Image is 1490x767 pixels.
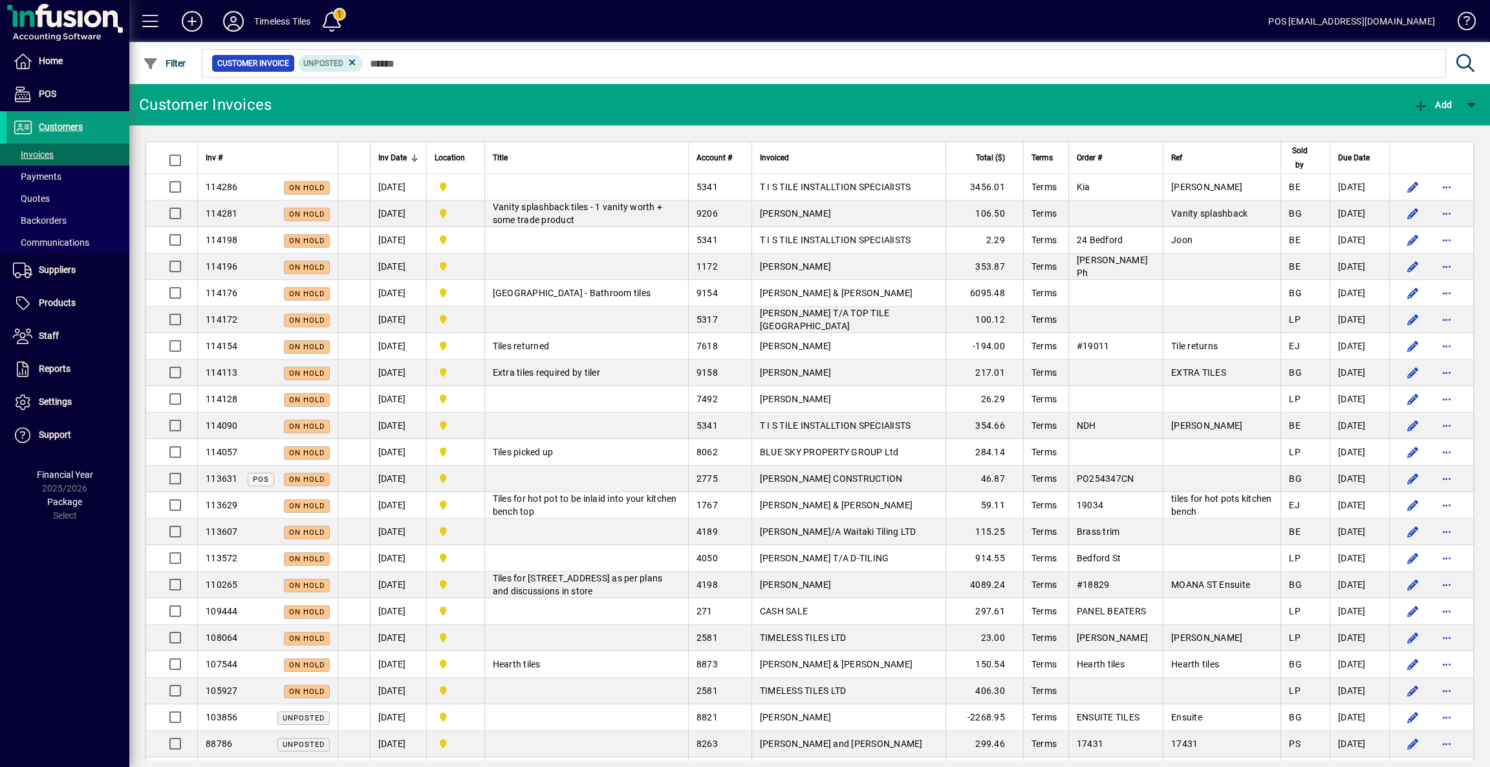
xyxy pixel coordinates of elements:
[206,447,238,457] span: 114057
[1031,208,1057,219] span: Terms
[1403,389,1423,409] button: Edit
[1077,526,1120,537] span: Brass trim
[1403,177,1423,197] button: Edit
[1330,466,1389,492] td: [DATE]
[760,447,899,457] span: BLUE SKY PROPERTY GROUP Ltd
[696,314,718,325] span: 5317
[1403,309,1423,330] button: Edit
[1330,386,1389,413] td: [DATE]
[1330,519,1389,545] td: [DATE]
[1289,420,1301,431] span: BE
[1436,733,1457,754] button: More options
[289,290,325,298] span: On hold
[976,151,1005,165] span: Total ($)
[39,363,70,374] span: Reports
[370,466,426,492] td: [DATE]
[435,445,477,459] span: Dunedin
[1077,553,1121,563] span: Bedford St
[435,498,477,512] span: Dunedin
[493,288,651,298] span: [GEOGRAPHIC_DATA] - Bathroom tiles
[1330,227,1389,254] td: [DATE]
[140,52,189,75] button: Filter
[6,353,129,385] a: Reports
[13,237,89,248] span: Communications
[493,573,663,596] span: Tiles for [STREET_ADDRESS] as per plans and discussions in store
[1436,362,1457,383] button: More options
[945,439,1023,466] td: 284.14
[435,392,477,406] span: Dunedin
[1403,283,1423,303] button: Edit
[1031,235,1057,245] span: Terms
[370,227,426,254] td: [DATE]
[143,58,186,69] span: Filter
[945,227,1023,254] td: 2.29
[1289,288,1302,298] span: BG
[1436,548,1457,568] button: More options
[1031,500,1057,510] span: Terms
[1289,341,1300,351] span: EJ
[206,606,238,616] span: 109444
[1330,333,1389,360] td: [DATE]
[1403,521,1423,542] button: Edit
[370,360,426,386] td: [DATE]
[1436,627,1457,648] button: More options
[1077,151,1155,165] div: Order #
[696,182,718,192] span: 5341
[760,394,831,404] span: [PERSON_NAME]
[1031,420,1057,431] span: Terms
[171,10,213,33] button: Add
[370,492,426,519] td: [DATE]
[945,519,1023,545] td: 115.25
[493,367,600,378] span: Extra tiles required by tiler
[1031,553,1057,563] span: Terms
[493,493,677,517] span: Tiles for hot pot to be inlaid into your kitchen bench top
[1436,177,1457,197] button: More options
[39,122,83,132] span: Customers
[370,545,426,572] td: [DATE]
[435,206,477,221] span: Dunedin
[1031,367,1057,378] span: Terms
[1436,336,1457,356] button: More options
[1403,733,1423,754] button: Edit
[206,151,330,165] div: Inv #
[1289,261,1301,272] span: BE
[954,151,1017,165] div: Total ($)
[435,286,477,300] span: Dunedin
[1330,598,1389,625] td: [DATE]
[206,420,238,431] span: 114090
[1436,495,1457,515] button: More options
[1330,492,1389,519] td: [DATE]
[435,365,477,380] span: Dunedin
[254,11,310,32] div: Timeless Tiles
[760,526,916,537] span: [PERSON_NAME]/A Waitaki Tiling LTD
[1403,415,1423,436] button: Edit
[760,579,831,590] span: [PERSON_NAME]
[435,151,477,165] div: Location
[435,312,477,327] span: Dunedin
[289,502,325,510] span: On hold
[435,151,465,165] span: Location
[47,497,82,507] span: Package
[1289,500,1300,510] span: EJ
[696,447,718,457] span: 8062
[370,439,426,466] td: [DATE]
[370,280,426,307] td: [DATE]
[289,475,325,484] span: On hold
[289,449,325,457] span: On hold
[1031,473,1057,484] span: Terms
[206,500,238,510] span: 113629
[6,320,129,352] a: Staff
[760,288,912,298] span: [PERSON_NAME] & [PERSON_NAME]
[289,422,325,431] span: On hold
[435,471,477,486] span: Dunedin
[370,200,426,227] td: [DATE]
[39,56,63,66] span: Home
[493,151,680,165] div: Title
[139,94,272,115] div: Customer Invoices
[760,341,831,351] span: [PERSON_NAME]
[760,308,890,331] span: [PERSON_NAME] T/A TOP TILE [GEOGRAPHIC_DATA]
[13,171,61,182] span: Payments
[6,254,129,286] a: Suppliers
[289,343,325,351] span: On hold
[1330,307,1389,333] td: [DATE]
